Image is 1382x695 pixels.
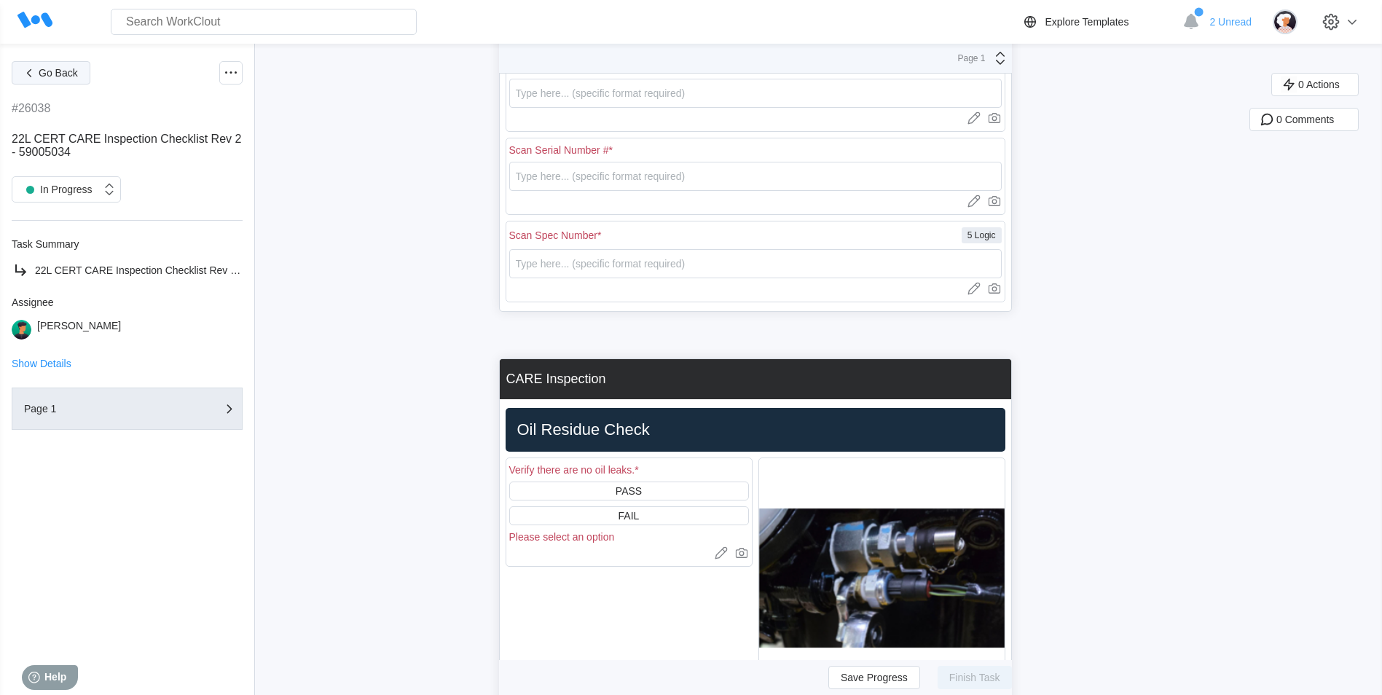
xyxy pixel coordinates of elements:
[111,9,417,35] input: Search WorkClout
[506,372,606,387] div: CARE Inspection
[509,162,1002,191] input: Type here... (specific format required)
[1249,108,1359,131] button: 0 Comments
[12,297,243,308] div: Assignee
[20,179,93,200] div: In Progress
[509,464,639,476] div: Verify there are no oil leaks.
[949,53,986,63] div: Page 1
[962,227,1002,243] div: 5 Logic
[12,320,31,339] img: user.png
[12,238,243,250] div: Task Summary
[509,249,1002,278] input: Type here... (specific format required)
[12,102,50,115] div: #26038
[1276,114,1334,125] span: 0 Comments
[24,404,170,414] div: Page 1
[509,79,1002,108] input: Type here... (specific format required)
[35,264,291,276] span: 22L CERT CARE Inspection Checklist Rev 2 - 59005034
[1045,16,1128,28] div: Explore Templates
[12,61,90,85] button: Go Back
[509,229,602,241] div: Scan Spec Number
[12,358,71,369] button: Show Details
[12,133,241,158] span: 22L CERT CARE Inspection Checklist Rev 2 - 59005034
[841,672,908,683] span: Save Progress
[509,531,749,543] div: Please select an option
[509,144,613,156] div: Scan Serial Number #
[37,320,121,339] div: [PERSON_NAME]
[12,388,243,430] button: Page 1
[1209,16,1252,28] span: 2 Unread
[938,666,1012,689] button: Finish Task
[949,672,1000,683] span: Finish Task
[1271,73,1359,96] button: 0 Actions
[1298,79,1340,90] span: 0 Actions
[1021,13,1175,31] a: Explore Templates
[616,485,642,497] div: PASS
[12,262,243,279] a: 22L CERT CARE Inspection Checklist Rev 2 - 59005034
[619,510,640,522] div: FAIL
[1273,9,1297,34] img: user-4.png
[39,68,78,78] span: Go Back
[511,420,1000,440] h2: Oil Residue Check
[828,666,920,689] button: Save Progress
